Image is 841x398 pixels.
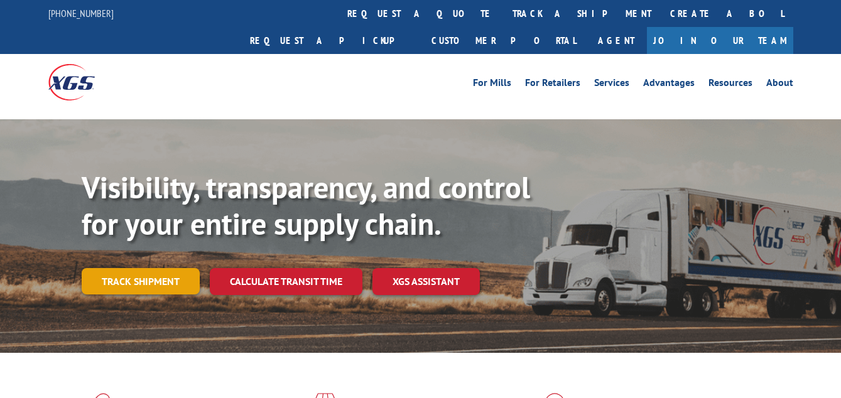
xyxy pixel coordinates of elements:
[372,268,480,295] a: XGS ASSISTANT
[473,78,511,92] a: For Mills
[525,78,580,92] a: For Retailers
[48,7,114,19] a: [PHONE_NUMBER]
[647,27,793,54] a: Join Our Team
[210,268,362,295] a: Calculate transit time
[708,78,752,92] a: Resources
[82,168,530,243] b: Visibility, transparency, and control for your entire supply chain.
[82,268,200,294] a: Track shipment
[241,27,422,54] a: Request a pickup
[585,27,647,54] a: Agent
[594,78,629,92] a: Services
[766,78,793,92] a: About
[422,27,585,54] a: Customer Portal
[643,78,695,92] a: Advantages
